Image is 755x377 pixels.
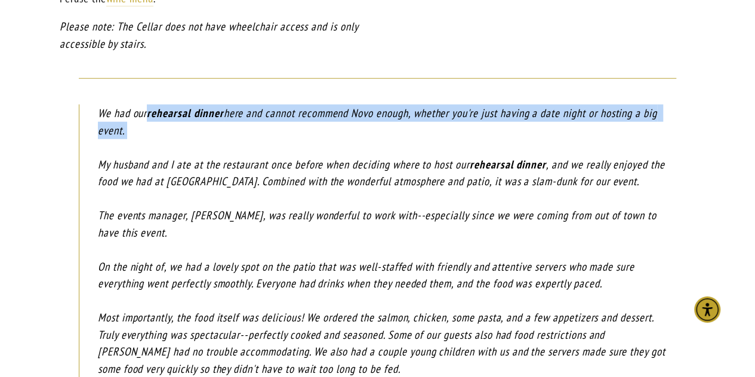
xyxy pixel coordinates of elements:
[98,106,147,120] em: We had our
[98,106,660,171] em: here and cannot recommend Novo enough, whether you're just having a date night or hosting a big e...
[470,157,546,171] em: rehearsal dinner
[60,19,361,51] em: Please note: The Cellar does not have wheelchair access and is only accessible by stairs.
[694,296,720,323] div: Accessibility Menu
[147,106,223,120] em: rehearsal dinner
